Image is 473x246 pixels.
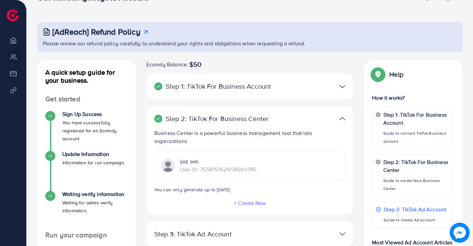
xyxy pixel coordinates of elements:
[180,157,256,165] p: ijaz seb
[339,114,345,124] img: TikTok partner
[154,115,278,123] p: Step 2: TikTok For Business Center
[146,60,188,68] span: Ecomdy Balance:
[180,165,256,173] p: User ID: 7558757621076000785
[37,151,136,191] li: Update Information
[383,129,449,145] p: Guide to connect TikTok Business account
[37,191,136,231] li: Waiting verify information
[339,82,345,91] img: TikTok partner
[161,159,175,172] img: TikTok partner
[372,68,384,80] img: Popup guide
[383,177,449,193] p: Guide to create New Business Center
[154,82,278,90] p: Step 1: TikTok For Business Account
[7,9,19,21] img: logo
[62,119,128,143] p: You have successfully registered for an Ecomdy account
[37,68,136,84] h4: A quick setup guide for your business.
[389,70,403,78] p: Help
[383,111,449,127] p: Step 1: TikTok For Business Account
[384,205,446,213] p: Step 3: TikTok Ad Account
[154,129,346,145] p: Business Center is a powerful business management tool that lets organizations
[154,230,278,238] p: Step 3: TikTok Ad Account
[339,229,345,239] img: TikTok partner
[37,95,136,103] h4: Get started
[62,159,125,167] p: Information for run campaign.
[37,231,136,239] h4: Run your campaign
[234,200,266,206] button: + Create New
[52,27,140,37] h3: [AdReach] Refund Policy
[372,94,453,102] p: How it works?
[37,111,136,151] li: Sign Up Success
[43,39,458,47] p: Please review our refund policy carefully to understand your rights and obligations when requesti...
[62,111,128,117] h4: Sign Up Success
[384,216,446,224] p: Guide to create Ad account
[383,158,449,174] p: Step 2: TikTok For Business Center
[62,199,128,215] p: Waiting for admin verify information.
[62,191,128,197] h4: Waiting verify information
[189,60,201,68] span: $50
[450,223,470,243] img: image
[154,186,230,193] small: You can only generate up to [DATE]
[62,151,125,157] h4: Update Information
